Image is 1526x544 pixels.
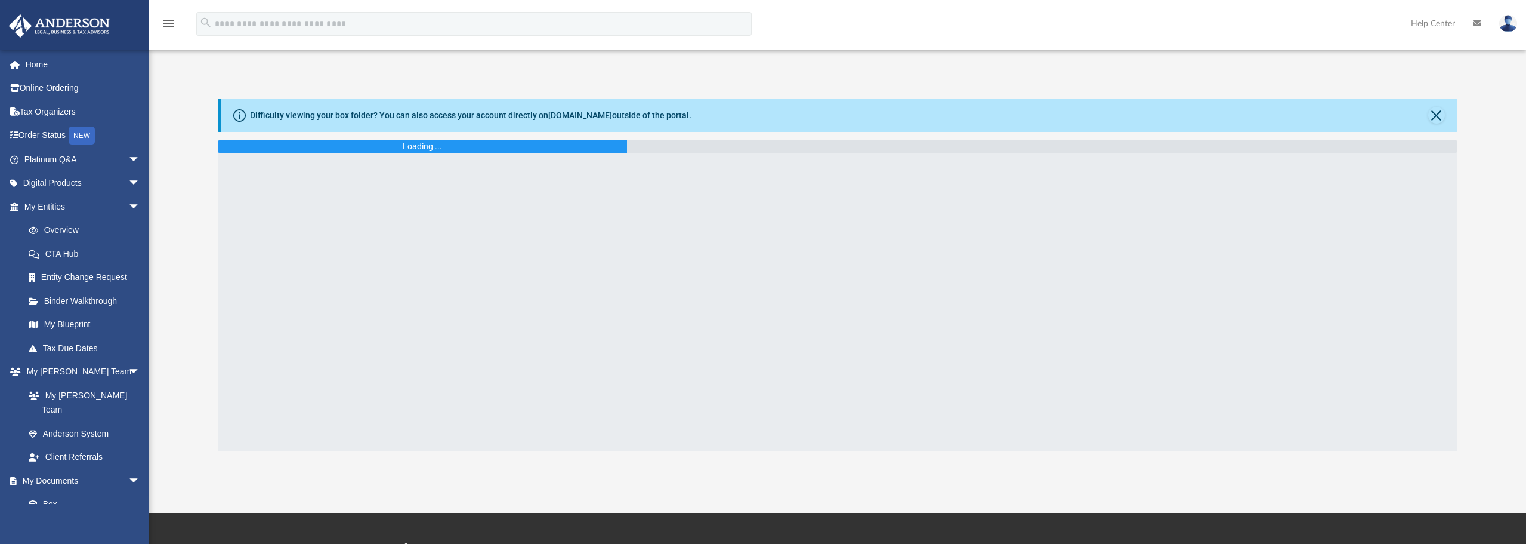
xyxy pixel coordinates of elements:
[128,147,152,172] span: arrow_drop_down
[128,360,152,385] span: arrow_drop_down
[17,383,146,422] a: My [PERSON_NAME] Team
[161,17,175,31] i: menu
[17,336,158,360] a: Tax Due Dates
[8,147,158,171] a: Platinum Q&Aarrow_drop_down
[128,469,152,493] span: arrow_drop_down
[403,140,442,153] div: Loading ...
[17,242,158,266] a: CTA Hub
[161,23,175,31] a: menu
[5,14,113,38] img: Anderson Advisors Platinum Portal
[8,195,158,219] a: My Entitiesarrow_drop_down
[8,53,158,76] a: Home
[17,313,152,337] a: My Blueprint
[8,76,158,100] a: Online Ordering
[17,445,152,469] a: Client Referrals
[1499,15,1517,32] img: User Pic
[17,266,158,290] a: Entity Change Request
[8,100,158,124] a: Tax Organizers
[8,360,152,384] a: My [PERSON_NAME] Teamarrow_drop_down
[17,219,158,242] a: Overview
[69,127,95,145] div: NEW
[128,195,152,219] span: arrow_drop_down
[8,124,158,148] a: Order StatusNEW
[548,110,612,120] a: [DOMAIN_NAME]
[17,493,146,517] a: Box
[250,109,691,122] div: Difficulty viewing your box folder? You can also access your account directly on outside of the p...
[17,422,152,445] a: Anderson System
[8,171,158,195] a: Digital Productsarrow_drop_down
[128,171,152,196] span: arrow_drop_down
[17,289,158,313] a: Binder Walkthrough
[199,16,212,29] i: search
[1428,107,1445,124] button: Close
[8,469,152,493] a: My Documentsarrow_drop_down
